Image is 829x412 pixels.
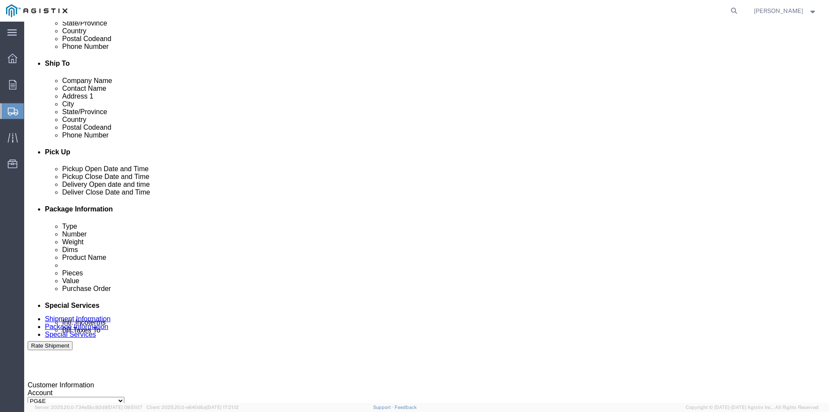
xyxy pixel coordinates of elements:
span: Client: 2025.20.0-e640dba [146,405,239,410]
span: [DATE] 17:21:12 [206,405,239,410]
span: David Landers [754,6,803,16]
button: [PERSON_NAME] [753,6,817,16]
iframe: FS Legacy Container [24,22,829,403]
a: Feedback [395,405,417,410]
span: Server: 2025.20.0-734e5bc92d9 [35,405,142,410]
a: Support [373,405,395,410]
span: Copyright © [DATE]-[DATE] Agistix Inc., All Rights Reserved [686,404,819,411]
span: [DATE] 09:51:07 [108,405,142,410]
img: logo [6,4,67,17]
